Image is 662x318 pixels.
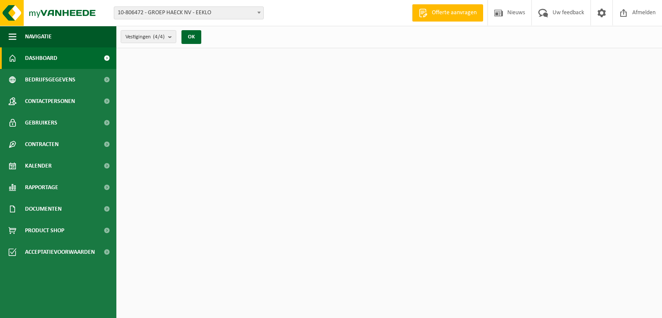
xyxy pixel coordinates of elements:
span: Product Shop [25,220,64,241]
span: Kalender [25,155,52,177]
span: 10-806472 - GROEP HAECK NV - EEKLO [114,6,264,19]
span: Rapportage [25,177,58,198]
span: Gebruikers [25,112,57,134]
span: Navigatie [25,26,52,47]
button: OK [181,30,201,44]
span: Contactpersonen [25,90,75,112]
span: 10-806472 - GROEP HAECK NV - EEKLO [114,7,263,19]
span: Documenten [25,198,62,220]
span: Acceptatievoorwaarden [25,241,95,263]
span: Bedrijfsgegevens [25,69,75,90]
a: Offerte aanvragen [412,4,483,22]
count: (4/4) [153,34,165,40]
span: Dashboard [25,47,57,69]
span: Vestigingen [125,31,165,44]
button: Vestigingen(4/4) [121,30,176,43]
span: Offerte aanvragen [430,9,479,17]
span: Contracten [25,134,59,155]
